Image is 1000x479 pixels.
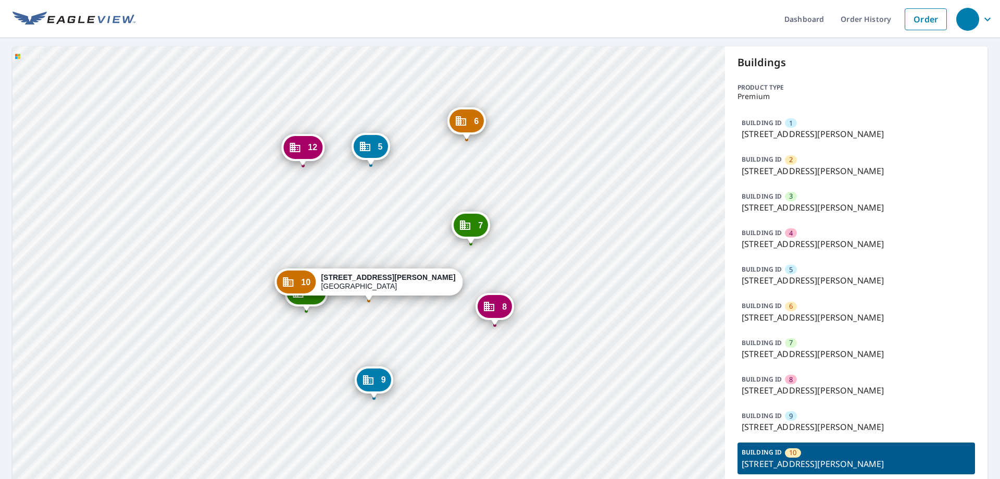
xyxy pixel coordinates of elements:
span: 12 [308,143,317,151]
span: 7 [478,222,483,229]
p: BUILDING ID [742,228,782,237]
div: Dropped pin, building 9, Commercial property, 7123 S Harrison Hills Dr La Vista, NE 68128 [355,366,393,399]
span: 3 [789,191,793,201]
p: BUILDING ID [742,301,782,310]
p: [STREET_ADDRESS][PERSON_NAME] [742,384,971,397]
span: 5 [378,143,382,151]
a: Order [905,8,947,30]
span: 6 [474,117,479,125]
p: [STREET_ADDRESS][PERSON_NAME] [742,458,971,470]
p: BUILDING ID [742,375,782,384]
p: [STREET_ADDRESS][PERSON_NAME] [742,128,971,140]
span: 10 [301,278,310,286]
p: Premium [737,92,975,101]
span: 2 [789,155,793,165]
span: 8 [789,375,793,385]
p: BUILDING ID [742,155,782,164]
p: [STREET_ADDRESS][PERSON_NAME] [742,421,971,433]
p: BUILDING ID [742,411,782,420]
p: [STREET_ADDRESS][PERSON_NAME] [742,274,971,287]
p: BUILDING ID [742,338,782,347]
span: 9 [381,376,386,384]
p: [STREET_ADDRESS][PERSON_NAME] [742,348,971,360]
p: Product type [737,83,975,92]
div: Dropped pin, building 12, Commercial property, 7078 S Harrison Hills Dr La Vista, NE 68128 [281,134,324,166]
span: 1 [789,118,793,128]
span: 6 [789,301,793,311]
span: 10 [789,448,796,458]
span: 5 [789,265,793,275]
span: 9 [789,411,793,421]
p: Buildings [737,55,975,70]
div: Dropped pin, building 5, Commercial property, 7045 S Harrison Hills Dr La Vista, NE 68128 [351,133,390,165]
p: BUILDING ID [742,448,782,457]
span: 4 [789,228,793,238]
p: [STREET_ADDRESS][PERSON_NAME] [742,238,971,250]
span: 8 [502,303,507,311]
p: [STREET_ADDRESS][PERSON_NAME] [742,201,971,214]
div: Dropped pin, building 6, Commercial property, 7045 S Harrison Hills Dr La Vista, NE 68128 [447,107,486,140]
div: Dropped pin, building 8, Commercial property, 11541 Gertrude Plz La Vista, NE 68128 [476,293,514,325]
span: 7 [789,338,793,348]
p: BUILDING ID [742,192,782,201]
img: EV Logo [12,11,135,27]
p: [STREET_ADDRESS][PERSON_NAME] [742,311,971,324]
div: [GEOGRAPHIC_DATA] [321,273,455,291]
div: Dropped pin, building 7, Commercial property, 11522 Gertrude Plz La Vista, NE 68128 [452,212,490,244]
p: BUILDING ID [742,118,782,127]
div: Dropped pin, building 10, Commercial property, 7123 S Harrison Hills Dr La Vista, NE 68128 [274,268,463,301]
p: [STREET_ADDRESS][PERSON_NAME] [742,165,971,177]
p: BUILDING ID [742,265,782,274]
strong: [STREET_ADDRESS][PERSON_NAME] [321,273,455,281]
